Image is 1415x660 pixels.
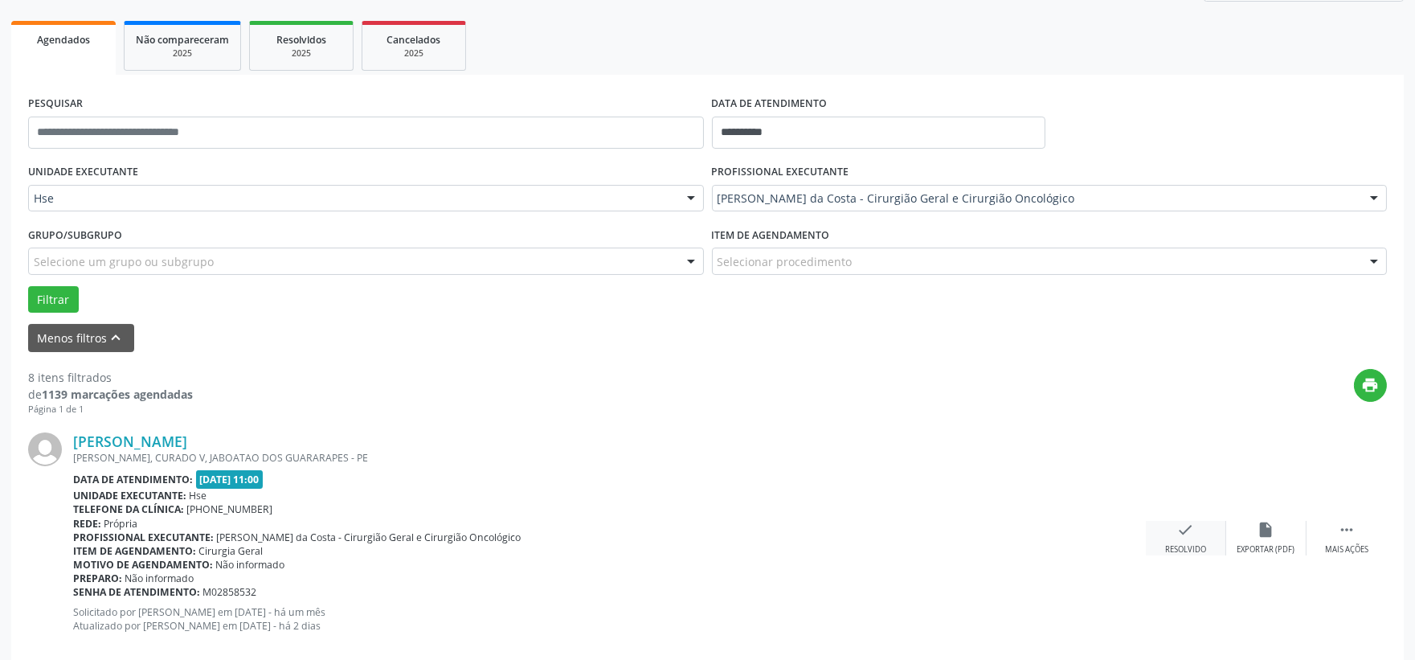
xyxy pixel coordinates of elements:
[73,531,214,544] b: Profissional executante:
[28,369,193,386] div: 8 itens filtrados
[1258,521,1275,539] i: insert_drive_file
[216,558,285,572] span: Não informado
[712,223,830,248] label: Item de agendamento
[1338,521,1356,539] i: 
[136,47,229,59] div: 2025
[718,253,853,270] span: Selecionar procedimento
[73,489,186,502] b: Unidade executante:
[28,286,79,314] button: Filtrar
[187,502,273,516] span: [PHONE_NUMBER]
[1325,544,1368,555] div: Mais ações
[28,160,138,185] label: UNIDADE EXECUTANTE
[73,585,200,599] b: Senha de atendimento:
[203,585,257,599] span: M02858532
[276,33,326,47] span: Resolvidos
[28,324,134,352] button: Menos filtroskeyboard_arrow_up
[73,605,1146,633] p: Solicitado por [PERSON_NAME] em [DATE] - há um mês Atualizado por [PERSON_NAME] em [DATE] - há 2 ...
[28,432,62,466] img: img
[374,47,454,59] div: 2025
[1165,544,1206,555] div: Resolvido
[73,558,213,572] b: Motivo de agendamento:
[73,432,187,450] a: [PERSON_NAME]
[28,386,193,403] div: de
[261,47,341,59] div: 2025
[73,572,122,585] b: Preparo:
[199,544,264,558] span: Cirurgia Geral
[1177,521,1195,539] i: check
[1237,544,1295,555] div: Exportar (PDF)
[108,329,125,346] i: keyboard_arrow_up
[190,489,207,502] span: Hse
[125,572,194,585] span: Não informado
[73,451,1146,465] div: [PERSON_NAME], CURADO V, JABOATAO DOS GUARARAPES - PE
[196,470,264,489] span: [DATE] 11:00
[28,223,122,248] label: Grupo/Subgrupo
[73,517,101,531] b: Rede:
[28,403,193,416] div: Página 1 de 1
[387,33,441,47] span: Cancelados
[104,517,138,531] span: Própria
[1362,376,1380,394] i: print
[718,191,1355,207] span: [PERSON_NAME] da Costa - Cirurgião Geral e Cirurgião Oncológico
[217,531,521,544] span: [PERSON_NAME] da Costa - Cirurgião Geral e Cirurgião Oncológico
[712,92,828,117] label: DATA DE ATENDIMENTO
[1354,369,1387,402] button: print
[73,473,193,486] b: Data de atendimento:
[42,387,193,402] strong: 1139 marcações agendadas
[34,253,214,270] span: Selecione um grupo ou subgrupo
[73,502,184,516] b: Telefone da clínica:
[37,33,90,47] span: Agendados
[34,191,671,207] span: Hse
[136,33,229,47] span: Não compareceram
[73,544,196,558] b: Item de agendamento:
[28,92,83,117] label: PESQUISAR
[712,160,849,185] label: PROFISSIONAL EXECUTANTE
